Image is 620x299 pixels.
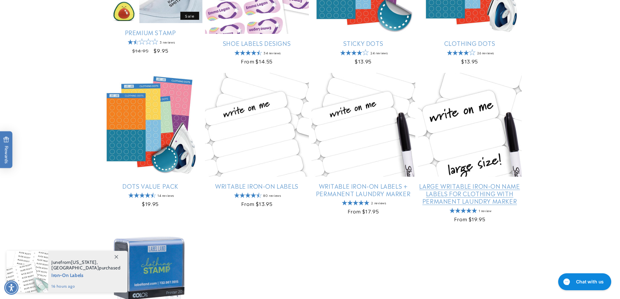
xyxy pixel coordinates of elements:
span: from , purchased [51,260,121,271]
a: Shoe Labels Designs [205,39,309,47]
a: Premium Stamp [99,29,202,36]
div: Accessibility Menu [4,280,19,295]
a: Large Writable Iron-On Name Labels for Clothing with Permanent Laundry Marker [418,182,522,205]
span: Iron-On Labels [51,271,121,279]
iframe: Sign Up via Text for Offers [5,247,82,266]
a: Sticky Dots [311,39,415,47]
a: Writable Iron-On Labels + Permanent Laundry Marker [311,182,415,197]
a: Writable Iron-On Labels [205,182,309,190]
a: Clothing Dots [418,39,522,47]
span: Rewards [3,136,9,163]
span: [GEOGRAPHIC_DATA] [51,265,99,271]
iframe: Gorgias live chat messenger [555,271,613,292]
span: 16 hours ago [51,283,121,289]
a: Dots Value Pack [99,182,202,190]
span: [US_STATE] [71,259,97,265]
